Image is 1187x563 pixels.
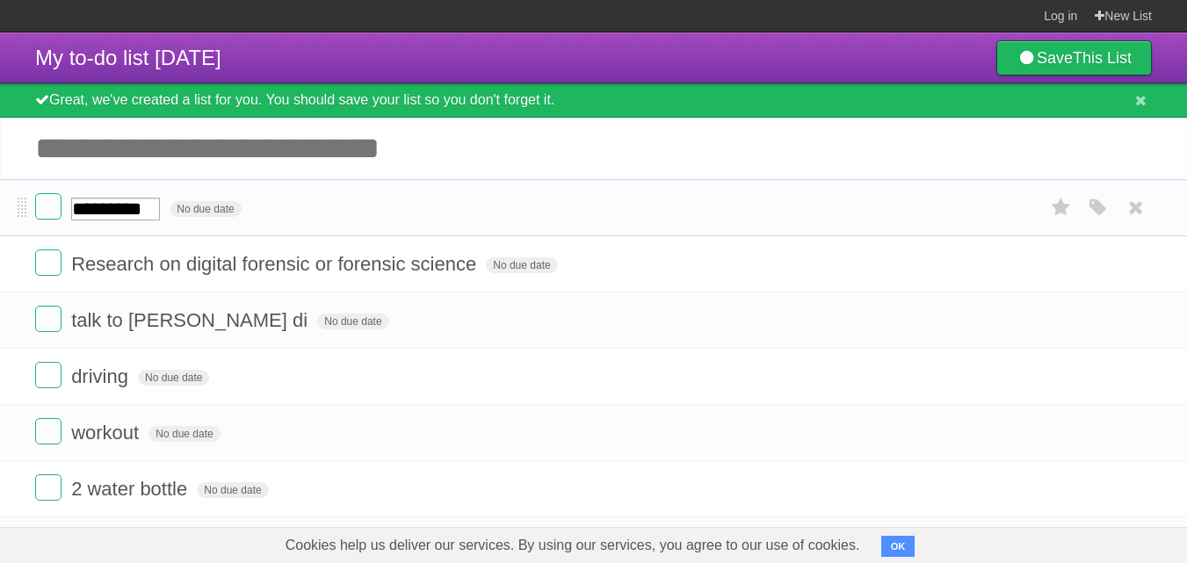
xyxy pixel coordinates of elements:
span: driving [71,365,133,387]
label: Star task [1045,193,1078,222]
label: Done [35,306,62,332]
span: Research on digital forensic or forensic science [71,253,481,275]
span: No due date [486,257,557,273]
label: Done [35,362,62,388]
span: No due date [138,370,209,386]
span: No due date [197,482,268,498]
label: Done [35,193,62,220]
span: talk to [PERSON_NAME] di [71,309,312,331]
label: Done [35,418,62,444]
span: 2 water bottle [71,478,192,500]
b: This List [1073,49,1132,67]
span: My to-do list [DATE] [35,46,221,69]
a: SaveThis List [996,40,1152,76]
span: workout [71,422,143,444]
label: Done [35,474,62,501]
button: OK [881,536,916,557]
span: No due date [170,201,241,217]
span: No due date [317,314,388,329]
span: No due date [148,426,220,442]
span: Cookies help us deliver our services. By using our services, you agree to our use of cookies. [268,528,878,563]
label: Done [35,249,62,276]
